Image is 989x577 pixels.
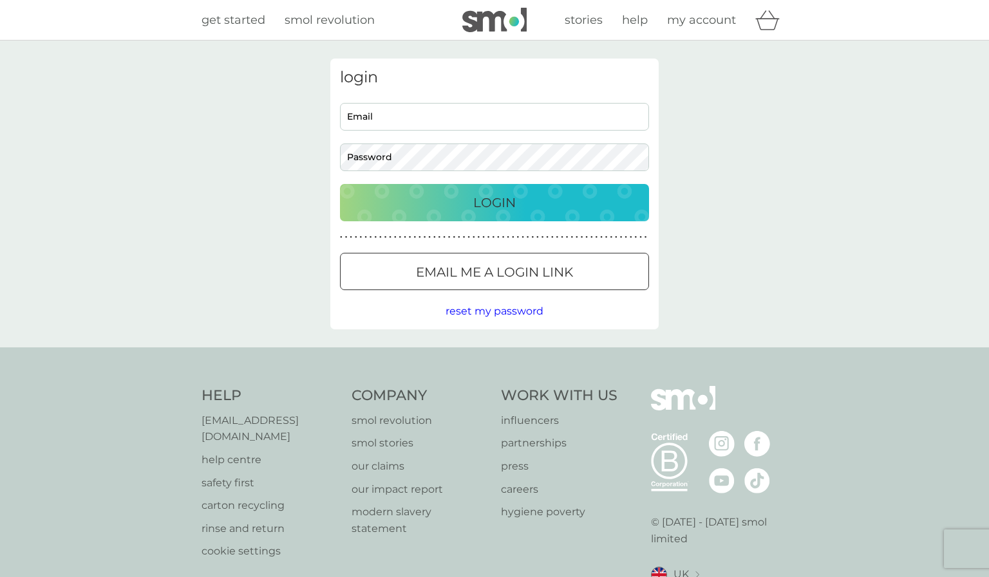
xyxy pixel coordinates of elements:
a: [EMAIL_ADDRESS][DOMAIN_NAME] [202,412,339,445]
p: ● [413,234,416,241]
p: ● [443,234,446,241]
p: ● [492,234,494,241]
a: get started [202,11,265,30]
img: visit the smol Youtube page [709,468,735,493]
img: visit the smol Instagram page [709,431,735,457]
a: smol revolution [285,11,375,30]
p: ● [531,234,534,241]
img: smol [462,8,527,32]
a: hygiene poverty [501,504,617,520]
p: ● [399,234,402,241]
p: ● [542,234,544,241]
a: partnerships [501,435,617,452]
p: ● [522,234,524,241]
a: smol stories [352,435,489,452]
p: ● [433,234,436,241]
p: ● [561,234,563,241]
p: ● [458,234,460,241]
p: ● [551,234,554,241]
p: ● [639,234,642,241]
button: Email me a login link [340,253,649,290]
button: Login [340,184,649,221]
a: safety first [202,475,339,491]
p: ● [615,234,617,241]
p: ● [404,234,406,241]
p: ● [576,234,578,241]
a: influencers [501,412,617,429]
p: ● [428,234,431,241]
p: ● [605,234,608,241]
p: Login [473,192,516,213]
a: press [501,458,617,475]
img: visit the smol Tiktok page [744,468,770,493]
button: reset my password [446,303,543,320]
p: ● [581,234,583,241]
p: ● [625,234,627,241]
p: ● [536,234,539,241]
p: ● [556,234,559,241]
p: ● [570,234,573,241]
p: ● [517,234,520,241]
p: ● [364,234,367,241]
p: ● [384,234,387,241]
span: help [622,13,648,27]
a: careers [501,481,617,498]
a: help centre [202,452,339,468]
p: ● [340,234,343,241]
p: ● [374,234,377,241]
p: ● [546,234,549,241]
p: ● [502,234,505,241]
p: ● [487,234,490,241]
p: ● [448,234,451,241]
p: ● [453,234,455,241]
p: © [DATE] - [DATE] smol limited [651,514,788,547]
a: help [622,11,648,30]
span: get started [202,13,265,27]
p: ● [394,234,397,241]
img: smol [651,386,715,430]
a: modern slavery statement [352,504,489,536]
p: ● [497,234,500,241]
h4: Help [202,386,339,406]
p: cookie settings [202,543,339,560]
h4: Work With Us [501,386,617,406]
p: ● [409,234,411,241]
p: ● [355,234,357,241]
p: ● [370,234,372,241]
a: smol revolution [352,412,489,429]
a: rinse and return [202,520,339,537]
p: ● [645,234,647,241]
p: ● [630,234,632,241]
p: ● [478,234,480,241]
p: ● [635,234,637,241]
span: reset my password [446,305,543,317]
a: carton recycling [202,497,339,514]
p: ● [424,234,426,241]
p: ● [585,234,588,241]
p: ● [527,234,529,241]
img: visit the smol Facebook page [744,431,770,457]
a: my account [667,11,736,30]
div: basket [755,7,787,33]
span: my account [667,13,736,27]
p: ● [620,234,623,241]
p: ● [360,234,363,241]
p: our claims [352,458,489,475]
p: ● [463,234,466,241]
h3: login [340,68,649,87]
p: ● [600,234,603,241]
a: our impact report [352,481,489,498]
span: smol revolution [285,13,375,27]
p: ● [507,234,509,241]
p: ● [467,234,470,241]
